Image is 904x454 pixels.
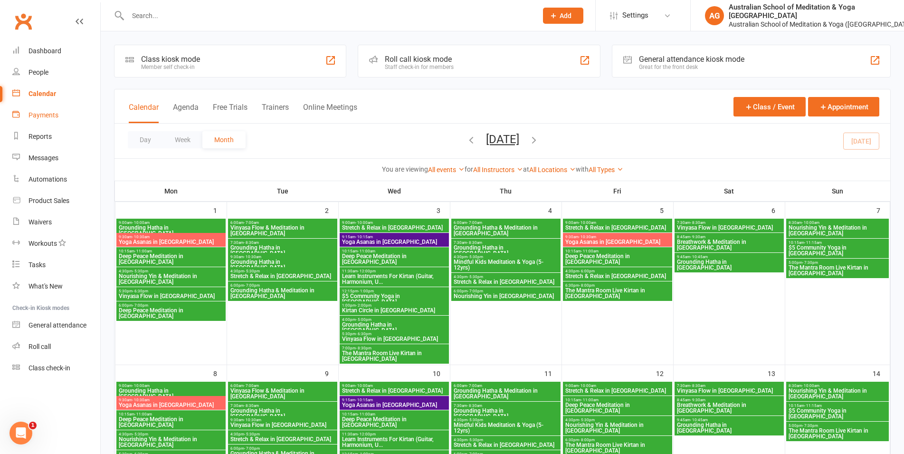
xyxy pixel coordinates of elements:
[581,249,599,253] span: - 11:00am
[356,303,371,308] span: - 2:00pm
[230,269,335,273] span: 4:30pm
[676,239,782,251] span: Breathwork & Meditation in [GEOGRAPHIC_DATA]
[342,273,447,285] span: Learn Instruments For Kirtan (Guitar, Harmonium, U...
[523,165,529,173] strong: at
[12,212,100,233] a: Waivers
[12,276,100,297] a: What's New
[355,384,373,388] span: - 10:00am
[342,336,447,342] span: Vinyasa Flow in [GEOGRAPHIC_DATA]
[467,255,483,259] span: - 5:30pm
[639,55,744,64] div: General attendance kiosk mode
[342,346,447,350] span: 7:00pm
[132,384,150,388] span: - 10:00am
[342,249,447,253] span: 10:15am
[565,249,670,253] span: 10:15am
[230,273,335,279] span: Stretch & Relax in [GEOGRAPHIC_DATA]
[788,404,887,408] span: 10:15am
[358,412,375,416] span: - 11:00am
[118,235,224,239] span: 9:30am
[453,259,559,270] span: Mindful Kids Meditation & Yoga (5-12yrs)
[788,225,887,236] span: Nourishing Yin & Meditation in [GEOGRAPHIC_DATA]
[230,221,335,225] span: 6:00am
[579,384,596,388] span: - 10:00am
[560,12,571,19] span: Add
[12,254,100,276] a: Tasks
[565,253,670,265] span: Deep Peace Meditation in [GEOGRAPHIC_DATA]
[676,221,782,225] span: 7:30am
[244,404,259,408] span: - 8:30am
[230,432,335,436] span: 4:30pm
[467,418,483,422] span: - 5:30pm
[342,436,447,448] span: Learn Instruments For Kirtan (Guitar, Harmonium, U...
[342,384,447,388] span: 9:00am
[733,97,806,116] button: Class / Event
[676,255,782,259] span: 9:45am
[544,365,561,381] div: 11
[788,245,887,256] span: $5 Community Yoga in [GEOGRAPHIC_DATA]
[118,253,224,265] span: Deep Peace Meditation in [GEOGRAPHIC_DATA]
[342,432,447,436] span: 11:30am
[382,165,428,173] strong: You are viewing
[676,422,782,434] span: Grounding Hatha in [GEOGRAPHIC_DATA]
[437,202,450,218] div: 3
[565,235,670,239] span: 9:30am
[486,133,519,146] button: [DATE]
[133,303,148,308] span: - 7:00pm
[12,357,100,379] a: Class kiosk mode
[342,416,447,428] span: Deep Peace Meditation in [GEOGRAPHIC_DATA]
[529,166,576,174] a: All Locations
[576,165,589,173] strong: with
[118,402,224,408] span: Yoga Asanas in [GEOGRAPHIC_DATA]
[453,384,559,388] span: 6:00am
[118,308,224,319] span: Deep Peace Meditation in [GEOGRAPHIC_DATA]
[230,259,335,270] span: Grounding Hatha in [GEOGRAPHIC_DATA]
[132,235,150,239] span: - 10:30am
[230,422,335,428] span: Vinyasa Flow in [GEOGRAPHIC_DATA]
[873,365,890,381] div: 14
[115,181,227,201] th: Mon
[802,384,819,388] span: - 10:00am
[12,126,100,147] a: Reports
[690,221,705,225] span: - 8:30am
[244,283,260,288] span: - 7:00pm
[342,318,447,322] span: 4:00pm
[579,283,595,288] span: - 8:00pm
[244,418,261,422] span: - 10:30am
[804,241,822,245] span: - 11:15am
[118,289,224,293] span: 5:30pm
[244,446,260,451] span: - 7:00pm
[802,221,819,225] span: - 10:00am
[230,384,335,388] span: 6:00am
[125,9,531,22] input: Search...
[453,422,559,434] span: Mindful Kids Meditation & Yoga (5-12yrs)
[29,68,48,76] div: People
[690,418,708,422] span: - 10:45am
[129,103,159,123] button: Calendar
[453,221,559,225] span: 6:00am
[358,289,374,293] span: - 1:00pm
[385,64,454,70] div: Staff check-in for members
[660,202,673,218] div: 5
[453,279,559,285] span: Stretch & Relax in [GEOGRAPHIC_DATA]
[230,418,335,422] span: 9:30am
[876,202,890,218] div: 7
[565,283,670,288] span: 6:30pm
[173,103,199,123] button: Agenda
[29,133,52,140] div: Reports
[12,169,100,190] a: Automations
[163,131,202,148] button: Week
[453,293,559,299] span: Nourishing Yin in [GEOGRAPHIC_DATA]
[565,422,670,434] span: Nourishing Yin & Meditation in [GEOGRAPHIC_DATA]
[29,197,69,204] div: Product Sales
[29,422,37,429] span: 1
[230,446,335,451] span: 6:00pm
[118,398,224,402] span: 9:30am
[355,398,373,402] span: - 10:15am
[565,273,670,279] span: Stretch & Relax in [GEOGRAPHIC_DATA]
[385,55,454,64] div: Roll call kiosk mode
[342,398,447,402] span: 9:15am
[705,6,724,25] div: AG
[467,275,483,279] span: - 5:30pm
[29,364,70,372] div: Class check-in
[788,408,887,419] span: $5 Community Yoga in [GEOGRAPHIC_DATA]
